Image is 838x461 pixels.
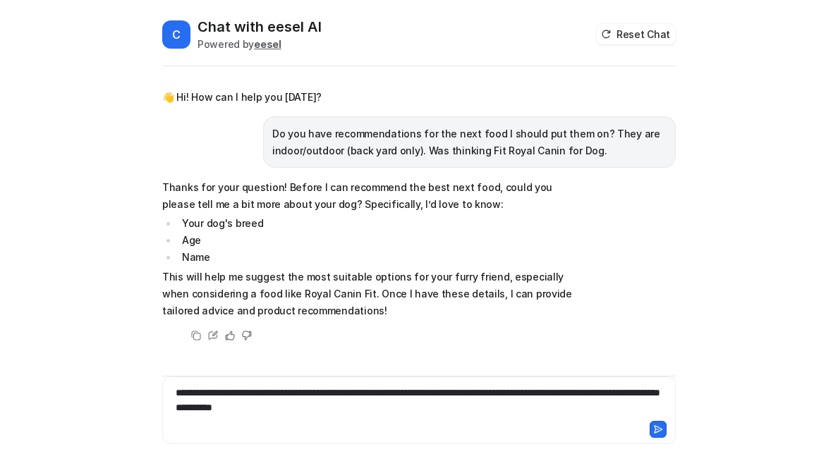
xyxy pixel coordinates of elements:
li: Your dog's breed [178,215,575,232]
b: eesel [254,38,281,50]
li: Age [178,232,575,249]
p: Thanks for your question! Before I can recommend the best next food, could you please tell me a b... [162,179,575,213]
div: Powered by [198,37,322,51]
p: This will help me suggest the most suitable options for your furry friend, especially when consid... [162,269,575,319]
p: 👋 Hi! How can I help you [DATE]? [162,89,322,106]
span: C [162,20,190,49]
p: Do you have recommendations for the next food I should put them on? They are indoor/outdoor (back... [272,125,667,159]
h2: Chat with eesel AI [198,17,322,37]
button: Reset Chat [597,24,676,44]
li: Name [178,249,575,266]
